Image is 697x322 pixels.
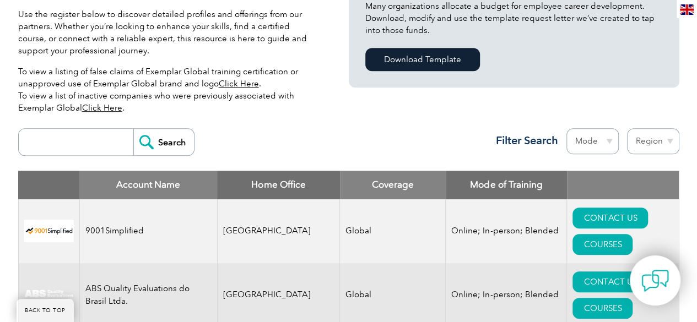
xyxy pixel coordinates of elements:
a: CONTACT US [572,208,648,228]
a: BACK TO TOP [17,299,74,322]
a: CONTACT US [572,271,648,292]
p: Use the register below to discover detailed profiles and offerings from our partners. Whether you... [18,8,316,57]
th: Home Office: activate to sort column ascending [217,171,340,199]
h3: Filter Search [489,134,558,148]
th: : activate to sort column ascending [567,171,679,199]
p: To view a listing of false claims of Exemplar Global training certification or unapproved use of ... [18,66,316,114]
th: Coverage: activate to sort column ascending [340,171,446,199]
td: Online; In-person; Blended [446,199,567,263]
img: c92924ac-d9bc-ea11-a814-000d3a79823d-logo.jpg [24,289,74,301]
img: en [680,4,694,15]
a: COURSES [572,234,633,255]
img: 37c9c059-616f-eb11-a812-002248153038-logo.png [24,220,74,242]
a: Download Template [365,48,480,71]
td: 9001Simplified [79,199,217,263]
th: Mode of Training: activate to sort column ascending [446,171,567,199]
a: COURSES [572,298,633,319]
input: Search [133,129,194,155]
a: Click Here [219,79,259,89]
td: Global [340,199,446,263]
th: Account Name: activate to sort column descending [79,171,217,199]
td: [GEOGRAPHIC_DATA] [217,199,340,263]
a: Click Here [82,103,122,113]
img: contact-chat.png [641,267,669,294]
